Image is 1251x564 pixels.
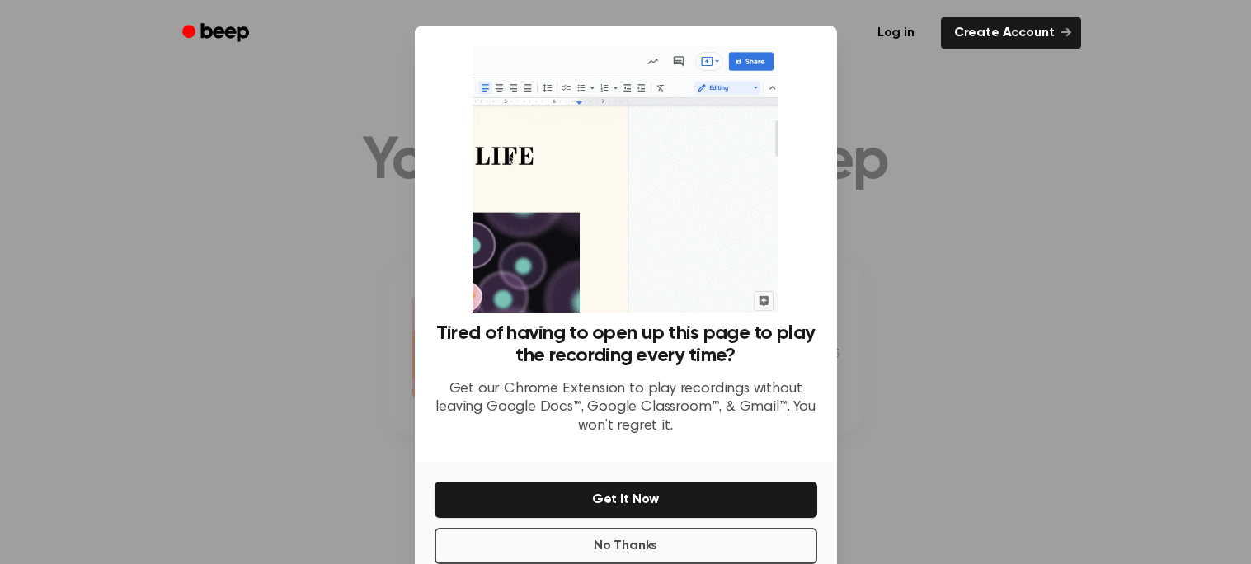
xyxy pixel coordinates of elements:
[435,322,817,367] h3: Tired of having to open up this page to play the recording every time?
[861,14,931,52] a: Log in
[435,380,817,436] p: Get our Chrome Extension to play recordings without leaving Google Docs™, Google Classroom™, & Gm...
[473,46,778,313] img: Beep extension in action
[941,17,1081,49] a: Create Account
[435,482,817,518] button: Get It Now
[171,17,264,49] a: Beep
[435,528,817,564] button: No Thanks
